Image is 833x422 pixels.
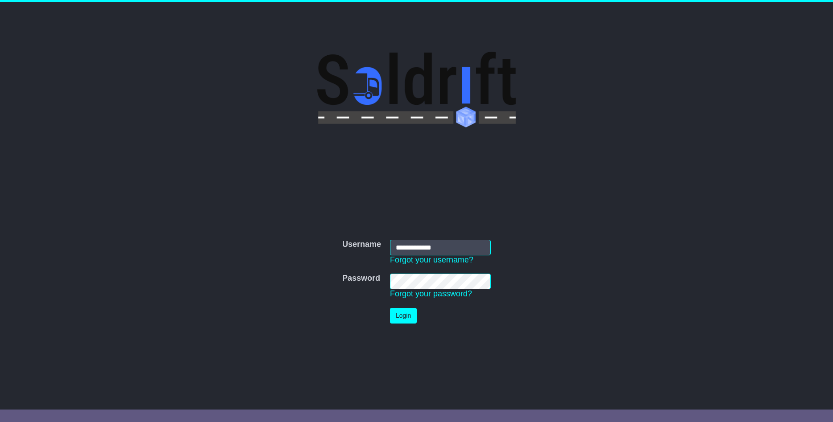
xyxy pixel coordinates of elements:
a: Forgot your password? [390,289,472,298]
a: Forgot your username? [390,255,473,264]
label: Username [342,240,381,250]
label: Password [342,274,380,283]
img: Soldrift Pty Ltd [317,52,516,127]
button: Login [390,308,417,324]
